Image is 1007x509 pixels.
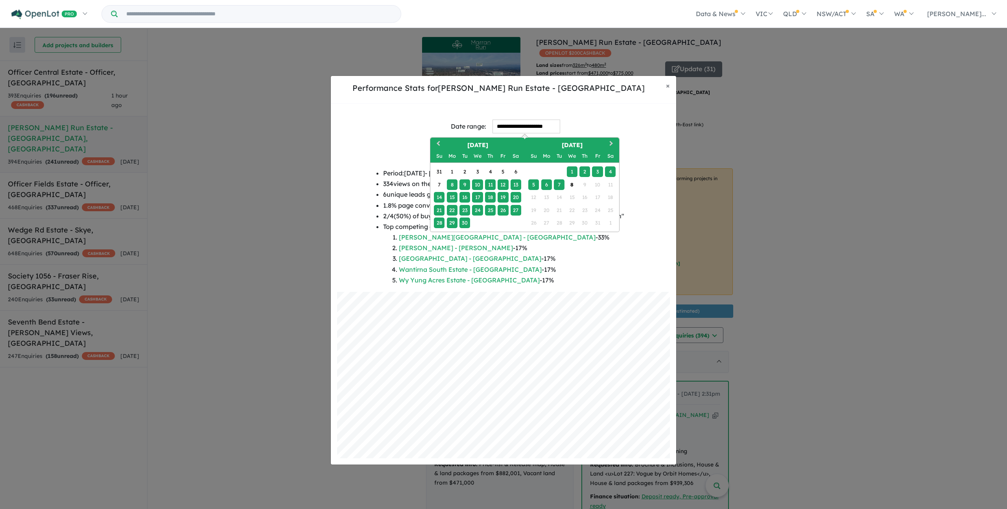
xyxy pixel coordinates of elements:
div: Choose Sunday, October 5th, 2025 [528,179,539,190]
div: Choose Wednesday, September 24th, 2025 [472,205,483,216]
li: Top competing estates based on your buyers from [DATE] to [DATE] : [383,221,624,286]
div: Choose Thursday, September 18th, 2025 [485,192,496,203]
div: Not available Saturday, October 25th, 2025 [605,205,616,216]
a: [GEOGRAPHIC_DATA] - [GEOGRAPHIC_DATA] [399,254,541,262]
div: Not available Friday, October 10th, 2025 [592,179,603,190]
div: Choose Friday, September 5th, 2025 [498,166,508,177]
div: Not available Wednesday, October 29th, 2025 [567,218,577,228]
div: Not available Saturday, November 1st, 2025 [605,218,616,228]
div: Choose Sunday, September 7th, 2025 [434,179,444,190]
div: Choose Saturday, September 6th, 2025 [511,166,521,177]
h2: [DATE] [525,141,619,150]
div: Sunday [434,151,444,161]
div: Choose Tuesday, September 9th, 2025 [459,179,470,190]
div: Choose Monday, September 15th, 2025 [447,192,457,203]
div: Choose Saturday, September 20th, 2025 [511,192,521,203]
li: 334 views on the project page [383,179,624,189]
div: Monday [447,151,457,161]
div: Choose Tuesday, October 7th, 2025 [554,179,564,190]
div: Choose Friday, September 12th, 2025 [498,179,508,190]
li: 6 unique leads generated [383,189,624,200]
div: Not available Thursday, October 23rd, 2025 [579,205,590,216]
div: Wednesday [567,151,577,161]
div: Choose Friday, September 19th, 2025 [498,192,508,203]
div: Not available Sunday, October 26th, 2025 [528,218,539,228]
div: Choose Thursday, October 2nd, 2025 [579,166,590,177]
div: Choose Tuesday, September 2nd, 2025 [459,166,470,177]
div: Choose Wednesday, October 1st, 2025 [567,166,577,177]
div: Choose Monday, September 29th, 2025 [447,218,457,228]
button: Next Month [606,138,618,151]
span: × [666,81,670,90]
div: Month September, 2025 [433,166,522,229]
li: 2 / 4 ( 50 %) of buyers requested their preferred callback time as " in the afternoon " [383,211,624,221]
div: Choose Friday, October 3rd, 2025 [592,166,603,177]
div: Not available Monday, October 27th, 2025 [541,218,552,228]
div: Choose Wednesday, September 17th, 2025 [472,192,483,203]
div: Not available Saturday, October 18th, 2025 [605,192,616,203]
div: Choose Thursday, September 25th, 2025 [485,205,496,216]
div: Thursday [485,151,496,161]
div: Choose Saturday, September 13th, 2025 [511,179,521,190]
div: Not available Thursday, October 9th, 2025 [579,179,590,190]
div: Not available Thursday, October 16th, 2025 [579,192,590,203]
li: - 17 % [399,253,624,264]
div: Not available Friday, October 24th, 2025 [592,205,603,216]
div: Choose Friday, September 26th, 2025 [498,205,508,216]
div: Not available Monday, October 20th, 2025 [541,205,552,216]
div: Saturday [511,151,521,161]
div: Not available Friday, October 17th, 2025 [592,192,603,203]
div: Not available Monday, October 13th, 2025 [541,192,552,203]
div: Choose Tuesday, September 16th, 2025 [459,192,470,203]
h5: Performance Stats for [PERSON_NAME] Run Estate - [GEOGRAPHIC_DATA] [337,82,660,94]
a: [PERSON_NAME] - [PERSON_NAME] [399,244,513,252]
li: 1.8 % page conversion [383,200,624,211]
div: Not available Tuesday, October 28th, 2025 [554,218,564,228]
div: Not available Tuesday, October 14th, 2025 [554,192,564,203]
span: [PERSON_NAME]... [927,10,986,18]
img: Openlot PRO Logo White [11,9,77,19]
div: Tuesday [459,151,470,161]
div: Tuesday [554,151,564,161]
div: Not available Wednesday, October 15th, 2025 [567,192,577,203]
div: Month October, 2025 [527,166,616,229]
div: Thursday [579,151,590,161]
div: Saturday [605,151,616,161]
div: Not available Saturday, October 11th, 2025 [605,179,616,190]
li: - 17 % [399,275,624,286]
div: Choose Sunday, September 21st, 2025 [434,205,444,216]
div: Not available Sunday, October 19th, 2025 [528,205,539,216]
div: Choose Wednesday, October 8th, 2025 [567,179,577,190]
div: Choose Saturday, September 27th, 2025 [511,205,521,216]
div: Choose Tuesday, September 23rd, 2025 [459,205,470,216]
li: Period: [DATE] - [DATE] [383,168,624,179]
h2: [DATE] [430,141,525,150]
li: - 17 % [399,243,624,253]
li: - 17 % [399,264,624,275]
div: Choose Monday, October 6th, 2025 [541,179,552,190]
div: Not available Thursday, October 30th, 2025 [579,218,590,228]
a: [PERSON_NAME][GEOGRAPHIC_DATA] - [GEOGRAPHIC_DATA] [399,233,596,241]
div: Date range: [451,121,486,132]
input: Try estate name, suburb, builder or developer [119,6,399,22]
div: Monday [541,151,552,161]
div: Friday [592,151,603,161]
div: Sunday [528,151,539,161]
div: Choose Monday, September 1st, 2025 [447,166,457,177]
div: Choose Date [430,137,620,232]
div: Choose Monday, September 22nd, 2025 [447,205,457,216]
button: Previous Month [431,138,444,151]
div: Choose Sunday, August 31st, 2025 [434,166,444,177]
div: Choose Wednesday, September 3rd, 2025 [472,166,483,177]
div: Choose Sunday, September 28th, 2025 [434,218,444,228]
div: Not available Friday, October 31st, 2025 [592,218,603,228]
div: Choose Monday, September 8th, 2025 [447,179,457,190]
div: Not available Tuesday, October 21st, 2025 [554,205,564,216]
a: Wy Yung Acres Estate - [GEOGRAPHIC_DATA] [399,276,540,284]
div: Choose Thursday, September 11th, 2025 [485,179,496,190]
div: Wednesday [472,151,483,161]
div: Choose Thursday, September 4th, 2025 [485,166,496,177]
div: Choose Saturday, October 4th, 2025 [605,166,616,177]
a: Wantirna South Estate - [GEOGRAPHIC_DATA] [399,266,542,273]
div: Not available Wednesday, October 22nd, 2025 [567,205,577,216]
